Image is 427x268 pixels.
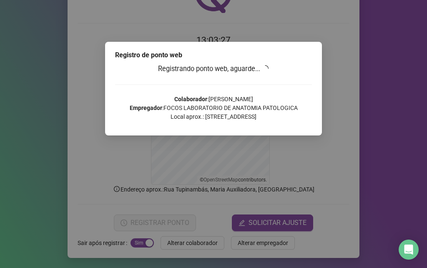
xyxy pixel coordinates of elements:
[130,105,162,111] strong: Empregador
[399,240,419,260] div: Open Intercom Messenger
[174,96,207,102] strong: Colaborador
[262,65,269,72] span: loading
[115,64,312,74] h3: Registrando ponto web, aguarde...
[115,95,312,121] p: : [PERSON_NAME] : FOCOS LABORATORIO DE ANATOMIA PATOLOGICA Local aprox.: [STREET_ADDRESS]
[115,50,312,60] div: Registro de ponto web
